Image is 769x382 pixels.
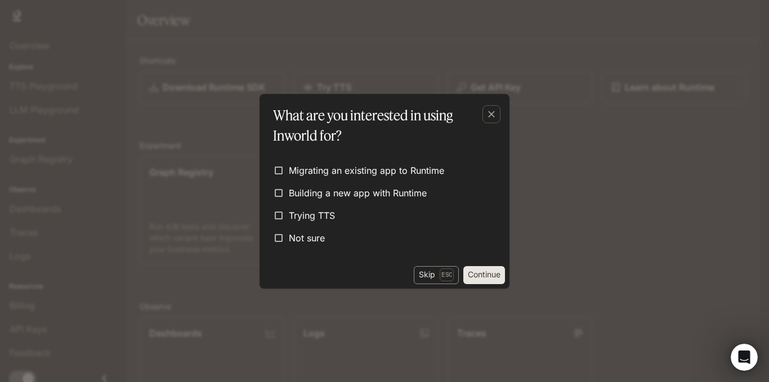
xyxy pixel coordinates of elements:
span: Building a new app with Runtime [289,186,427,200]
iframe: Intercom live chat [731,344,758,371]
p: Esc [440,268,454,281]
span: Not sure [289,231,325,245]
span: Trying TTS [289,209,335,222]
span: Migrating an existing app to Runtime [289,164,444,177]
p: What are you interested in using Inworld for? [273,105,491,146]
button: SkipEsc [414,266,459,284]
button: Continue [463,266,505,284]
